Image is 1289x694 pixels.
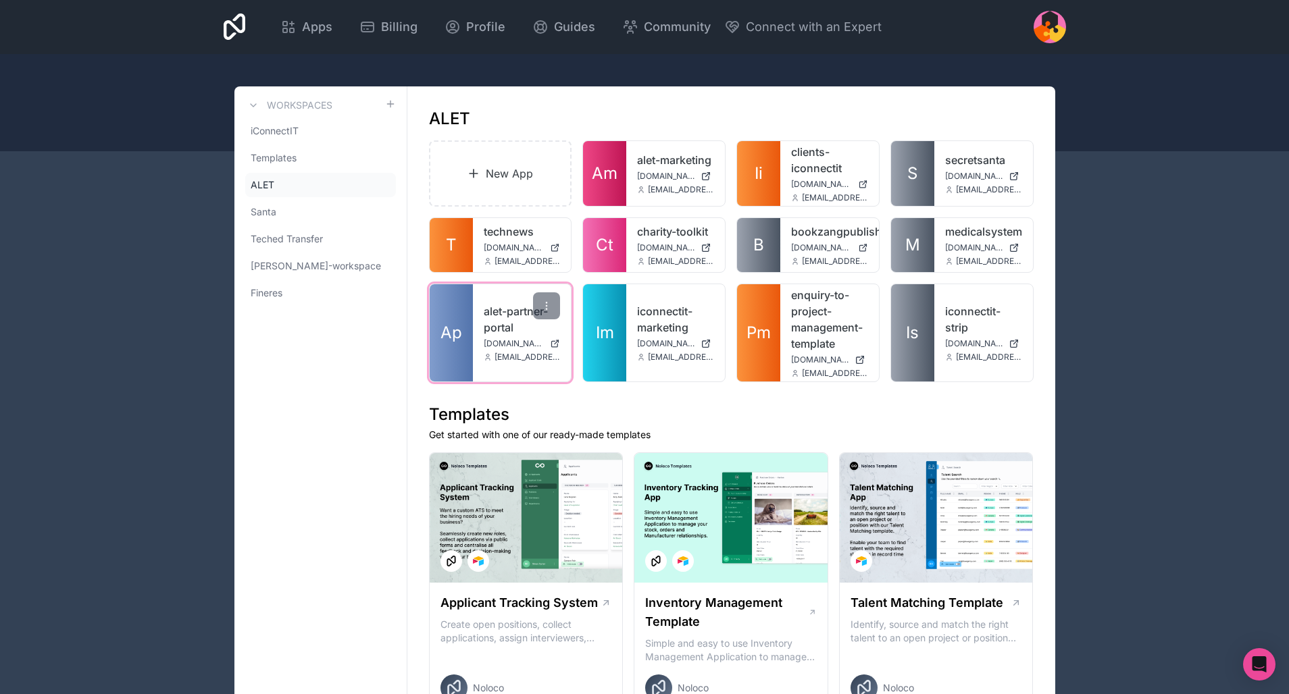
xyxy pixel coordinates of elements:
a: Apps [270,12,343,42]
a: Ct [583,218,626,272]
a: Ii [737,141,780,206]
a: Workspaces [245,97,332,113]
img: Airtable Logo [473,556,484,566]
a: bookzangpublishing [791,223,868,240]
span: Is [906,322,919,344]
p: Create open positions, collect applications, assign interviewers, centralise candidate feedback a... [440,618,612,645]
a: technews [484,223,561,240]
span: [EMAIL_ADDRESS][DOMAIN_NAME] [802,192,868,203]
a: [DOMAIN_NAME] [945,338,1022,349]
span: T [446,234,457,256]
a: Santa [245,200,396,224]
a: [DOMAIN_NAME] [791,179,868,190]
span: [EMAIL_ADDRESS][DOMAIN_NAME] [648,184,714,195]
span: [EMAIL_ADDRESS][DOMAIN_NAME] [648,352,714,363]
p: Identify, source and match the right talent to an open project or position with our Talent Matchi... [851,618,1022,645]
span: ALET [251,178,274,192]
a: Templates [245,146,396,170]
span: Templates [251,151,297,165]
span: [DOMAIN_NAME] [484,242,545,253]
a: iconnectit-marketing [637,303,714,336]
span: Ct [596,234,613,256]
a: alet-partner-portal [484,303,561,336]
span: [DOMAIN_NAME] [945,242,1003,253]
span: [EMAIL_ADDRESS][DOMAIN_NAME] [802,256,868,267]
a: clients-iconnectit [791,144,868,176]
h1: Applicant Tracking System [440,593,598,612]
span: Pm [747,322,771,344]
a: [DOMAIN_NAME] [791,354,868,365]
span: [DOMAIN_NAME] [637,171,695,182]
div: Open Intercom Messenger [1243,648,1275,680]
a: T [430,218,473,272]
img: Airtable Logo [678,556,688,566]
a: B [737,218,780,272]
span: Profile [466,18,505,36]
a: Am [583,141,626,206]
a: Fineres [245,281,396,305]
a: [PERSON_NAME]-workspace [245,254,396,278]
span: [DOMAIN_NAME] [945,338,1003,349]
a: [DOMAIN_NAME] [637,242,714,253]
span: [EMAIL_ADDRESS][DOMAIN_NAME] [802,368,868,379]
h1: Templates [429,404,1034,425]
a: [DOMAIN_NAME] [945,171,1022,182]
span: [EMAIL_ADDRESS][DOMAIN_NAME] [648,256,714,267]
button: Connect with an Expert [724,18,882,36]
a: Profile [434,12,516,42]
span: Apps [302,18,332,36]
a: alet-marketing [637,152,714,168]
h1: ALET [429,108,470,130]
span: Am [592,163,617,184]
a: [DOMAIN_NAME] [484,338,561,349]
a: [DOMAIN_NAME] [791,242,868,253]
a: New App [429,140,572,207]
span: Guides [554,18,595,36]
span: [DOMAIN_NAME] [791,354,849,365]
span: S [907,163,917,184]
span: Teched Transfer [251,232,323,246]
img: Airtable Logo [856,556,867,566]
span: Fineres [251,286,282,300]
a: charity-toolkit [637,223,714,240]
span: Santa [251,205,276,219]
span: [EMAIL_ADDRESS][DOMAIN_NAME] [495,256,561,267]
span: [DOMAIN_NAME] [637,338,695,349]
a: Is [891,284,934,381]
a: Billing [349,12,428,42]
a: Ap [430,284,473,381]
a: [DOMAIN_NAME] [484,242,561,253]
a: iconnectit-strip [945,303,1022,336]
p: Simple and easy to use Inventory Management Application to manage your stock, orders and Manufact... [645,637,817,664]
span: [DOMAIN_NAME] [791,242,853,253]
a: [DOMAIN_NAME] [637,338,714,349]
a: Im [583,284,626,381]
a: Pm [737,284,780,381]
span: Connect with an Expert [746,18,882,36]
span: [DOMAIN_NAME] [791,179,853,190]
span: M [905,234,920,256]
span: Im [596,322,614,344]
a: Community [611,12,722,42]
a: medicalsystem [945,223,1022,240]
span: [DOMAIN_NAME] [484,338,545,349]
span: iConnectIT [251,124,299,138]
a: Guides [522,12,606,42]
span: Community [644,18,711,36]
h3: Workspaces [267,99,332,112]
a: enquiry-to-project-management-template [791,287,868,352]
span: [DOMAIN_NAME] [945,171,1003,182]
a: [DOMAIN_NAME] [945,242,1022,253]
span: Ap [440,322,462,344]
a: M [891,218,934,272]
a: iConnectIT [245,119,396,143]
span: [EMAIL_ADDRESS][DOMAIN_NAME] [956,184,1022,195]
span: [EMAIL_ADDRESS][DOMAIN_NAME] [956,256,1022,267]
a: secretsanta [945,152,1022,168]
a: S [891,141,934,206]
span: [EMAIL_ADDRESS][DOMAIN_NAME] [495,352,561,363]
h1: Inventory Management Template [645,593,807,631]
span: Ii [755,163,763,184]
span: Billing [381,18,418,36]
a: Teched Transfer [245,227,396,251]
